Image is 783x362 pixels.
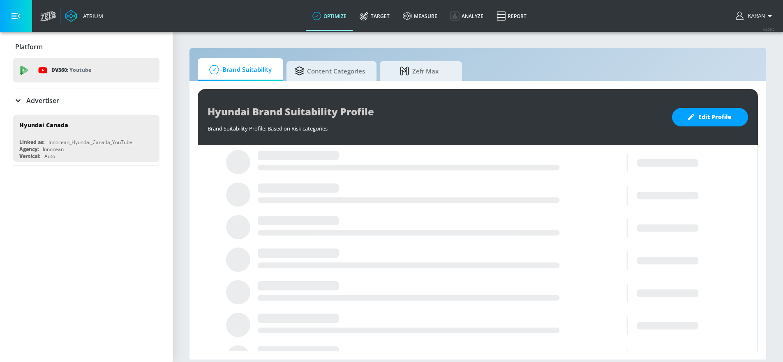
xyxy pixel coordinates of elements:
div: Atrium [80,12,103,20]
div: Hyundai Canada [19,121,68,129]
a: Atrium [65,10,103,22]
div: Platform [13,35,159,58]
div: Innocean_Hyundai_Canada_YouTube [49,139,132,146]
div: Hyundai CanadaLinked as:Innocean_Hyundai_Canada_YouTubeAgency:InnoceanVertical:Auto [13,115,159,162]
div: Brand Suitability Profile: Based on Risk categories [208,121,664,132]
div: Vertical: [19,153,40,160]
a: Target [353,1,396,31]
a: measure [396,1,444,31]
span: Brand Suitability [206,60,272,80]
p: Advertiser [26,96,59,105]
p: Youtube [69,66,91,74]
div: Innocean [43,146,64,153]
a: Report [490,1,533,31]
div: DV360: Youtube [13,58,159,82]
div: Agency: [19,146,39,153]
a: Analyze [444,1,490,31]
span: Content Categories [295,61,365,81]
div: Advertiser [13,89,159,112]
p: DV360: [51,66,91,75]
a: optimize [306,1,353,31]
span: Edit Profile [688,112,732,122]
span: v 4.28.0 [763,27,775,32]
span: Zefr Max [388,61,450,81]
span: login as: karan.walanj@zefr.com [745,13,765,19]
p: Platform [15,42,43,51]
button: Edit Profile [672,108,748,126]
div: Auto [44,153,55,160]
div: Linked as: [19,139,44,146]
button: Karan [736,11,775,21]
